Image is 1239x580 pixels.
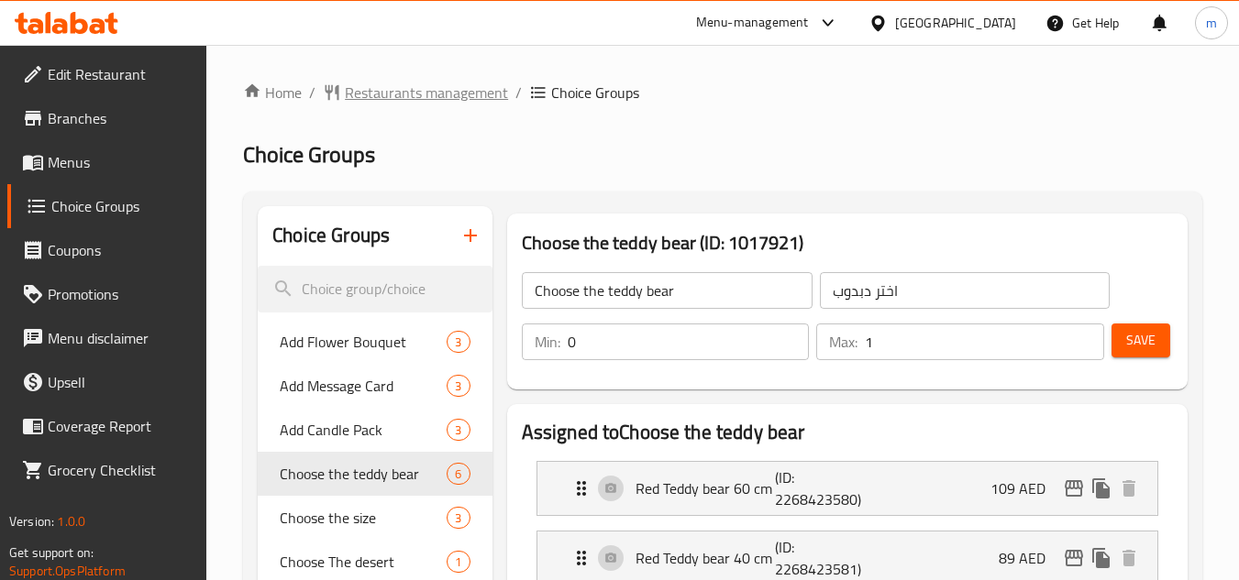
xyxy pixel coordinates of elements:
[990,477,1060,499] p: 109 AED
[448,465,469,483] span: 6
[272,222,390,249] h2: Choice Groups
[48,283,193,305] span: Promotions
[1088,544,1115,572] button: duplicate
[48,239,193,261] span: Coupons
[447,419,470,441] div: Choices
[515,82,522,104] li: /
[522,454,1173,523] li: Expand
[1115,475,1143,502] button: delete
[7,140,207,184] a: Menus
[696,12,809,34] div: Menu-management
[535,331,560,353] p: Min:
[448,378,469,395] span: 3
[243,134,375,175] span: Choice Groups
[448,553,469,571] span: 1
[258,320,492,364] div: Add Flower Bouquet3
[1088,475,1115,502] button: duplicate
[7,52,207,96] a: Edit Restaurant
[7,96,207,140] a: Branches
[551,82,639,104] span: Choice Groups
[7,404,207,448] a: Coverage Report
[895,13,1016,33] div: [GEOGRAPHIC_DATA]
[309,82,315,104] li: /
[57,509,85,533] span: 1.0.0
[258,452,492,496] div: Choose the teddy bear6
[280,551,447,573] span: Choose The desert
[1126,329,1156,352] span: Save
[243,82,1202,104] nav: breadcrumb
[48,459,193,481] span: Grocery Checklist
[829,331,857,353] p: Max:
[537,462,1157,515] div: Expand
[258,408,492,452] div: Add Candle Pack3
[280,463,447,485] span: Choose the teddy bear
[345,82,508,104] span: Restaurants management
[48,151,193,173] span: Menus
[51,195,193,217] span: Choice Groups
[636,477,776,499] p: Red Teddy bear 60 cm
[48,63,193,85] span: Edit Restaurant
[280,375,447,397] span: Add Message Card
[447,331,470,353] div: Choices
[48,107,193,129] span: Branches
[7,184,207,228] a: Choice Groups
[999,547,1060,569] p: 89 AED
[7,272,207,316] a: Promotions
[258,266,492,312] input: search
[1060,544,1088,572] button: edit
[1206,13,1217,33] span: m
[48,371,193,393] span: Upsell
[522,419,1173,446] h2: Assigned to Choose the teddy bear
[448,421,469,439] span: 3
[258,496,492,540] div: Choose the size3
[447,507,470,529] div: Choices
[243,82,302,104] a: Home
[1060,475,1088,502] button: edit
[48,415,193,437] span: Coverage Report
[9,509,54,533] span: Version:
[1115,544,1143,572] button: delete
[258,364,492,408] div: Add Message Card3
[48,327,193,349] span: Menu disclaimer
[280,419,447,441] span: Add Candle Pack
[7,448,207,492] a: Grocery Checklist
[448,334,469,351] span: 3
[9,541,94,564] span: Get support on:
[1112,323,1170,357] button: Save
[448,509,469,527] span: 3
[280,507,447,529] span: Choose the size
[7,316,207,360] a: Menu disclaimer
[775,536,868,580] p: (ID: 2268423581)
[7,228,207,272] a: Coupons
[7,360,207,404] a: Upsell
[522,228,1173,257] h3: Choose the teddy bear (ID: 1017921)
[775,466,868,510] p: (ID: 2268423580)
[323,82,508,104] a: Restaurants management
[280,331,447,353] span: Add Flower Bouquet
[636,547,776,569] p: Red Teddy bear 40 cm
